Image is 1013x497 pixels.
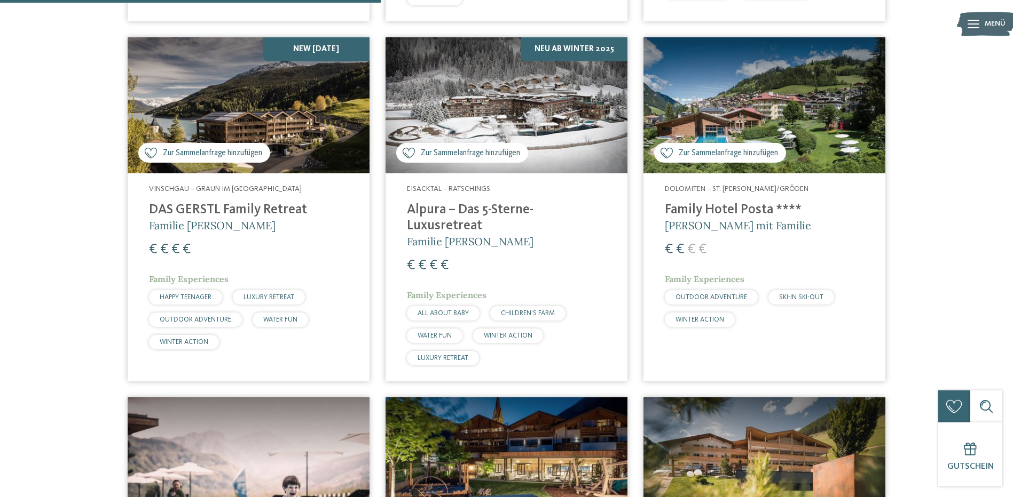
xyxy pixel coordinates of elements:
span: € [698,243,706,256]
span: WINTER ACTION [676,316,724,323]
span: ALL ABOUT BABY [418,310,469,317]
a: Familienhotels gesucht? Hier findet ihr die besten! Zur Sammelanfrage hinzufügen Dolomiten – St. ... [643,37,885,381]
span: WATER FUN [263,316,297,323]
span: Familie [PERSON_NAME] [407,235,533,248]
span: Zur Sammelanfrage hinzufügen [421,148,520,159]
span: € [183,243,191,256]
span: Family Experiences [149,274,229,284]
span: WINTER ACTION [160,339,208,346]
h4: Alpura – Das 5-Sterne-Luxusretreat [407,202,606,234]
span: Zur Sammelanfrage hinzufügen [163,148,262,159]
img: Familienhotels gesucht? Hier findet ihr die besten! [643,37,885,173]
a: Familienhotels gesucht? Hier findet ihr die besten! Zur Sammelanfrage hinzufügen Neu ab Winter 20... [386,37,627,381]
span: SKI-IN SKI-OUT [779,294,823,301]
span: Familie [PERSON_NAME] [149,219,276,232]
span: Zur Sammelanfrage hinzufügen [679,148,778,159]
img: Familienhotels gesucht? Hier findet ihr die besten! [386,37,627,173]
span: LUXURY RETREAT [244,294,294,301]
span: WATER FUN [418,332,452,339]
span: € [149,243,157,256]
h4: DAS GERSTL Family Retreat [149,202,348,218]
span: € [441,259,449,272]
span: € [676,243,684,256]
span: Gutschein [947,462,994,471]
span: € [160,243,168,256]
span: Eisacktal – Ratschings [407,185,490,193]
span: € [687,243,695,256]
a: Gutschein [938,422,1002,486]
a: Familienhotels gesucht? Hier findet ihr die besten! Zur Sammelanfrage hinzufügen NEW [DATE] Vinsc... [128,37,370,381]
span: [PERSON_NAME] mit Familie [665,219,811,232]
span: OUTDOOR ADVENTURE [676,294,747,301]
h4: Family Hotel Posta **** [665,202,864,218]
span: € [407,259,415,272]
span: Family Experiences [407,290,486,300]
span: Family Experiences [665,274,744,284]
span: HAPPY TEENAGER [160,294,211,301]
span: Vinschgau – Graun im [GEOGRAPHIC_DATA] [149,185,302,193]
span: € [429,259,437,272]
span: Dolomiten – St. [PERSON_NAME]/Gröden [665,185,808,193]
span: CHILDREN’S FARM [501,310,555,317]
span: € [418,259,426,272]
span: € [171,243,179,256]
img: Familienhotels gesucht? Hier findet ihr die besten! [128,37,370,173]
span: LUXURY RETREAT [418,355,468,362]
span: WINTER ACTION [484,332,532,339]
span: OUTDOOR ADVENTURE [160,316,231,323]
span: € [665,243,673,256]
